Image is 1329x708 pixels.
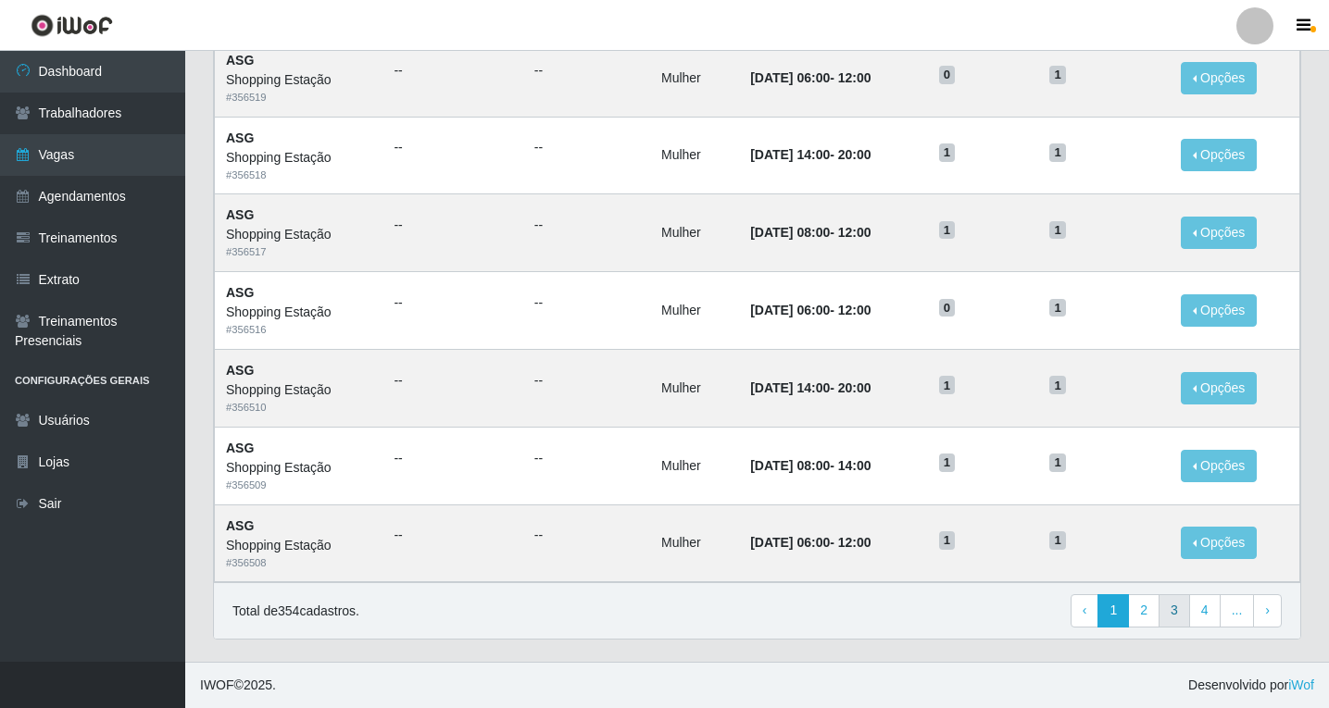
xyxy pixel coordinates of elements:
[650,39,739,117] td: Mulher
[939,531,956,550] span: 1
[1181,450,1257,482] button: Opções
[1049,376,1066,394] span: 1
[226,478,371,493] div: # 356509
[750,225,871,240] strong: -
[226,380,371,400] div: Shopping Estação
[1159,594,1190,627] a: 3
[650,349,739,427] td: Mulher
[226,130,254,145] strong: ASG
[750,535,830,550] time: [DATE] 06:00
[1083,602,1087,617] span: ‹
[1181,294,1257,327] button: Opções
[1181,62,1257,94] button: Opções
[838,70,871,85] time: 12:00
[200,677,234,692] span: IWOF
[1181,372,1257,404] button: Opções
[226,555,371,571] div: # 356508
[650,194,739,272] td: Mulher
[226,148,371,168] div: Shopping Estação
[226,70,371,90] div: Shopping Estação
[226,285,254,300] strong: ASG
[838,225,871,240] time: 12:00
[394,61,511,81] ul: --
[226,207,254,222] strong: ASG
[534,61,639,81] ul: --
[226,363,254,378] strong: ASG
[394,293,511,313] ul: --
[838,303,871,317] time: 12:00
[226,303,371,322] div: Shopping Estação
[226,536,371,555] div: Shopping Estação
[838,458,871,473] time: 14:00
[750,70,830,85] time: [DATE] 06:00
[650,504,739,582] td: Mulher
[750,458,871,473] strong: -
[31,14,113,37] img: CoreUI Logo
[1253,594,1282,627] a: Next
[939,221,956,240] span: 1
[750,380,830,395] time: [DATE] 14:00
[226,53,254,68] strong: ASG
[226,322,371,338] div: # 356516
[1049,221,1066,240] span: 1
[1220,594,1255,627] a: ...
[939,453,956,472] span: 1
[226,458,371,478] div: Shopping Estação
[838,147,871,162] time: 20:00
[650,427,739,504] td: Mulher
[232,602,359,621] p: Total de 354 cadastros.
[750,303,830,317] time: [DATE] 06:00
[226,441,254,455] strong: ASG
[1288,677,1314,692] a: iWof
[750,303,871,317] strong: -
[394,138,511,157] ul: --
[750,147,871,162] strong: -
[394,526,511,545] ul: --
[1128,594,1160,627] a: 2
[750,147,830,162] time: [DATE] 14:00
[750,225,830,240] time: [DATE] 08:00
[838,380,871,395] time: 20:00
[394,371,511,391] ul: --
[650,117,739,194] td: Mulher
[750,535,871,550] strong: -
[939,299,956,317] span: 0
[226,90,371,106] div: # 356519
[750,380,871,395] strong: -
[939,66,956,84] span: 0
[939,376,956,394] span: 1
[1049,143,1066,162] span: 1
[394,216,511,235] ul: --
[534,449,639,468] ul: --
[534,293,639,313] ul: --
[650,272,739,350] td: Mulher
[1049,66,1066,84] span: 1
[1097,594,1129,627] a: 1
[1049,453,1066,472] span: 1
[1181,139,1257,171] button: Opções
[226,225,371,244] div: Shopping Estação
[1049,299,1066,317] span: 1
[1265,602,1270,617] span: ›
[534,138,639,157] ul: --
[1189,594,1221,627] a: 4
[534,216,639,235] ul: --
[838,535,871,550] time: 12:00
[939,143,956,162] span: 1
[534,526,639,545] ul: --
[750,458,830,473] time: [DATE] 08:00
[1181,527,1257,559] button: Opções
[226,244,371,260] div: # 356517
[1071,594,1099,627] a: Previous
[534,371,639,391] ul: --
[750,70,871,85] strong: -
[1181,217,1257,249] button: Opções
[1188,676,1314,695] span: Desenvolvido por
[226,400,371,416] div: # 356510
[226,518,254,533] strong: ASG
[226,168,371,183] div: # 356518
[394,449,511,468] ul: --
[200,676,276,695] span: © 2025 .
[1049,531,1066,550] span: 1
[1071,594,1282,627] nav: pagination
